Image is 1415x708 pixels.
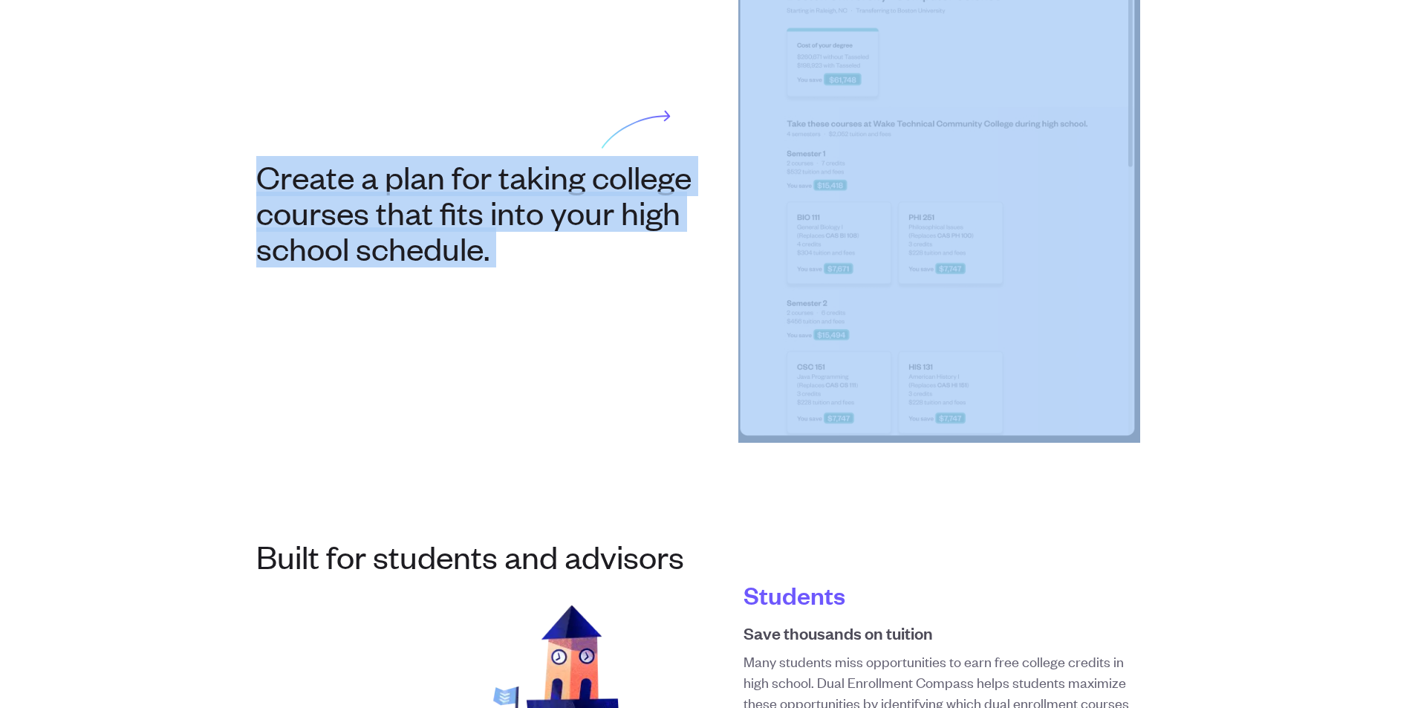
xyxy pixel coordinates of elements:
[744,621,1136,645] h5: Save thousands on tuition
[256,538,1159,574] h3: Built for students and advisors
[256,158,696,265] h2: Create a plan for taking college courses that fits into your high school schedule.
[744,579,1136,609] h4: Students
